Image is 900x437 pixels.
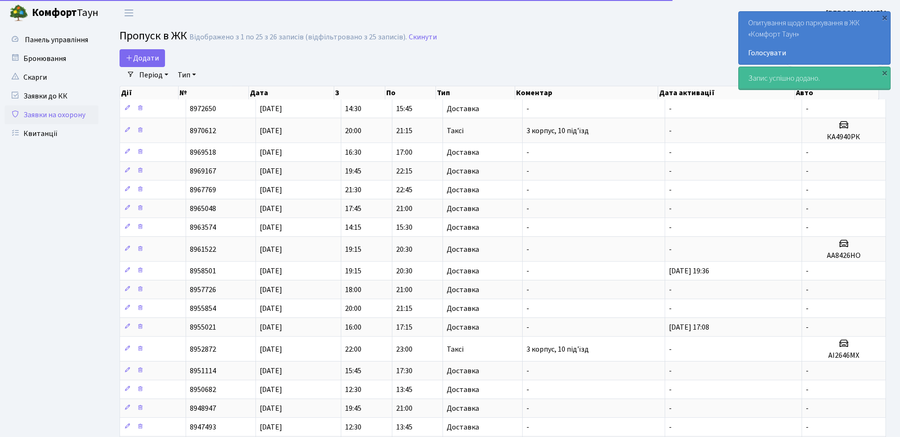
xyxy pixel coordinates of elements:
span: - [669,244,672,255]
span: [DATE] [260,166,282,176]
span: 8955854 [190,303,216,314]
span: - [669,285,672,295]
a: Додати [120,49,165,67]
span: 8963574 [190,222,216,233]
span: - [806,104,809,114]
span: 8961522 [190,244,216,255]
span: [DATE] [260,266,282,276]
span: [DATE] 19:36 [669,266,709,276]
span: 16:30 [345,147,361,158]
a: Заявки на охорону [5,105,98,124]
span: 17:15 [396,322,412,332]
span: 21:00 [396,285,412,295]
span: - [669,384,672,395]
span: - [526,222,529,233]
span: [DATE] [260,285,282,295]
span: - [526,166,529,176]
span: 17:00 [396,147,412,158]
span: - [669,203,672,214]
span: - [526,366,529,376]
span: 20:00 [345,303,361,314]
span: 8948947 [190,403,216,414]
th: Дата активації [658,86,795,99]
img: logo.png [9,4,28,23]
span: - [526,203,529,214]
span: Доставка [447,205,479,212]
span: Доставка [447,224,479,231]
button: Переключити навігацію [117,5,141,21]
span: [DATE] [260,185,282,195]
span: 23:00 [396,344,412,354]
span: - [806,384,809,395]
span: - [806,222,809,233]
span: [DATE] [260,147,282,158]
span: 8958501 [190,266,216,276]
span: - [806,166,809,176]
a: Бронювання [5,49,98,68]
span: - [526,303,529,314]
span: 22:45 [396,185,412,195]
span: Доставка [447,386,479,393]
span: 8970612 [190,126,216,136]
span: Доставка [447,405,479,412]
span: - [806,147,809,158]
span: - [669,422,672,432]
span: [DATE] [260,422,282,432]
span: [DATE] [260,322,282,332]
span: [DATE] [260,203,282,214]
span: [DATE] [260,403,282,414]
span: - [526,185,529,195]
span: 21:15 [396,303,412,314]
span: [DATE] [260,244,282,255]
span: 14:15 [345,222,361,233]
span: - [806,203,809,214]
b: [PERSON_NAME] І. [826,8,889,18]
span: 12:30 [345,422,361,432]
span: - [526,422,529,432]
span: 19:45 [345,403,361,414]
span: 19:15 [345,266,361,276]
span: 8952872 [190,344,216,354]
th: Тип [436,86,515,99]
th: Дії [120,86,179,99]
span: - [806,422,809,432]
a: [PERSON_NAME] І. [826,8,889,19]
span: Таксі [447,127,464,135]
span: [DATE] [260,303,282,314]
span: Доставка [447,105,479,113]
a: Голосувати [748,47,881,59]
h5: АА8426НО [806,251,882,260]
h5: КА4940РК [806,133,882,142]
span: Доставка [447,167,479,175]
span: 8967769 [190,185,216,195]
span: Таксі [447,346,464,353]
span: 8957726 [190,285,216,295]
span: - [806,403,809,414]
span: 13:45 [396,384,412,395]
span: - [526,384,529,395]
span: - [526,244,529,255]
span: - [806,366,809,376]
a: Квитанції [5,124,98,143]
span: 8947493 [190,422,216,432]
span: Пропуск в ЖК [120,28,187,44]
span: Доставка [447,286,479,294]
span: 14:30 [345,104,361,114]
a: Період [135,67,172,83]
span: [DATE] [260,384,282,395]
span: 3 корпус, 10 під'їзд [526,126,589,136]
span: Доставка [447,423,479,431]
a: Панель управління [5,30,98,49]
span: 19:15 [345,244,361,255]
span: 16:00 [345,322,361,332]
span: - [669,126,672,136]
span: 13:45 [396,422,412,432]
span: 21:30 [345,185,361,195]
span: [DATE] [260,126,282,136]
th: Дата [249,86,334,99]
th: № [179,86,248,99]
a: Заявки до КК [5,87,98,105]
span: 20:30 [396,244,412,255]
span: 3 корпус, 10 під'їзд [526,344,589,354]
span: Доставка [447,324,479,331]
